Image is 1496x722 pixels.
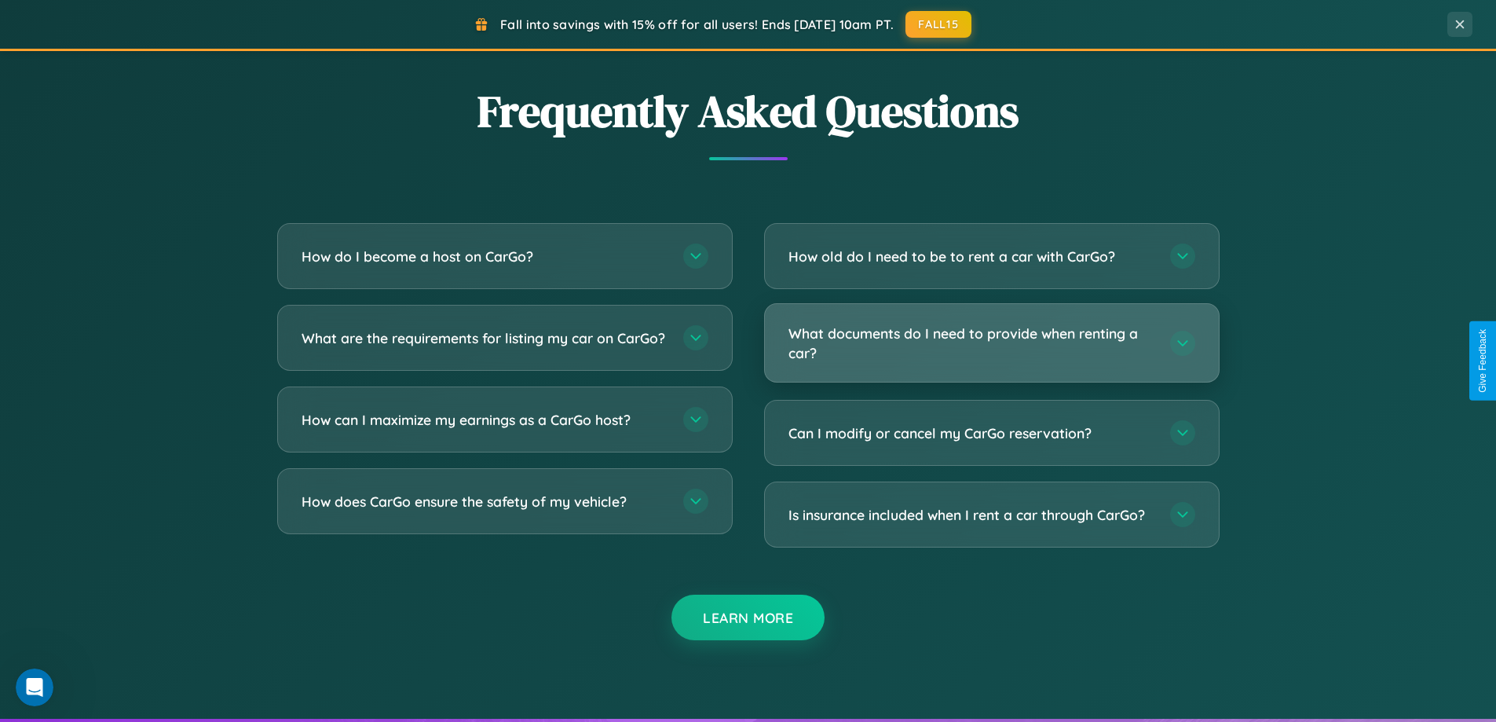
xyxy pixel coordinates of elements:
h3: How does CarGo ensure the safety of my vehicle? [302,492,668,511]
h3: What documents do I need to provide when renting a car? [788,324,1154,362]
h3: Can I modify or cancel my CarGo reservation? [788,423,1154,443]
h3: How can I maximize my earnings as a CarGo host? [302,410,668,430]
h3: How old do I need to be to rent a car with CarGo? [788,247,1154,266]
iframe: Intercom live chat [16,669,53,706]
div: Give Feedback [1477,329,1488,393]
h3: What are the requirements for listing my car on CarGo? [302,328,668,348]
button: Learn More [671,595,825,640]
button: FALL15 [905,11,971,38]
h3: Is insurance included when I rent a car through CarGo? [788,505,1154,525]
h3: How do I become a host on CarGo? [302,247,668,266]
span: Fall into savings with 15% off for all users! Ends [DATE] 10am PT. [500,16,894,32]
h2: Frequently Asked Questions [277,81,1220,141]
